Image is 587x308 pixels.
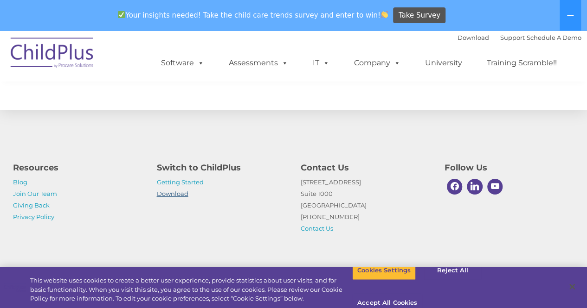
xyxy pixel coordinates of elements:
h4: Resources [13,161,143,174]
img: 👏 [381,11,388,18]
a: Support [500,34,525,41]
span: Phone number [129,99,168,106]
p: [STREET_ADDRESS] Suite 1000 [GEOGRAPHIC_DATA] [PHONE_NUMBER] [301,176,431,234]
a: IT [303,54,339,72]
h4: Switch to ChildPlus [157,161,287,174]
a: University [416,54,471,72]
h4: Follow Us [445,161,574,174]
a: Schedule A Demo [527,34,581,41]
a: Company [345,54,410,72]
span: Last name [129,61,157,68]
button: Cookies Settings [352,261,416,280]
font: | [458,34,581,41]
a: Assessments [219,54,297,72]
a: Join Our Team [13,190,57,197]
a: Getting Started [157,178,204,186]
a: Contact Us [301,225,333,232]
a: Take Survey [393,7,445,24]
div: This website uses cookies to create a better user experience, provide statistics about user visit... [30,276,352,303]
button: Close [562,277,582,297]
a: Download [157,190,188,197]
span: Your insights needed! Take the child care trends survey and enter to win! [114,6,392,24]
a: Training Scramble!! [477,54,566,72]
img: ChildPlus by Procare Solutions [6,31,99,77]
a: Youtube [485,176,505,197]
button: Reject All [424,261,482,280]
a: Blog [13,178,27,186]
span: Take Survey [399,7,440,24]
a: Giving Back [13,201,50,209]
a: Software [152,54,213,72]
img: ✅ [118,11,125,18]
a: Download [458,34,489,41]
a: Privacy Policy [13,213,54,220]
a: Facebook [445,176,465,197]
h4: Contact Us [301,161,431,174]
a: Linkedin [464,176,485,197]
